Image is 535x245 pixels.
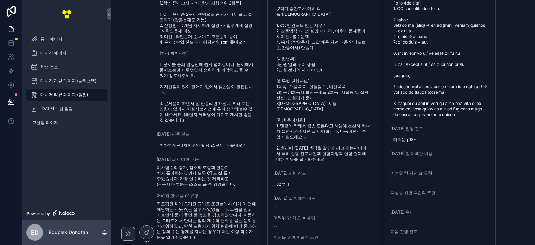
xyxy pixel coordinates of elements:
span: 학생을 위한 학습적 조언 [390,190,490,196]
span: -- [273,204,278,209]
span: 어려워 한 개념 or 유형 [157,193,256,198]
span: -- [390,179,395,184]
span: ED [31,228,39,237]
span: 이차함수~이차함수의 활용 25문제 다 풀어오기 [160,143,254,148]
span: 매니저 페이지 [40,50,67,56]
span: [DATE] 숙제 [390,209,490,215]
span: [DATE] 진행 진도 [273,170,373,176]
span: -- [390,218,395,223]
a: [DATE] 수업 점검 [26,102,107,115]
span: 교실장 페이지 [32,120,58,125]
a: 교실장 페이지 [26,116,107,129]
img: App logo [61,8,72,20]
span: 어려워 한 개념 or 유형 [273,215,373,221]
a: 튜터 페이지 [26,33,107,45]
span: [DATE] 잘 이해한 내용 [390,151,490,156]
span: -- [273,223,278,229]
span: [lo ip 4do sita] 1. CO : adi elits doe te i ut 7. labo : 8et) do ma (aliq) -> en ad (mini, veniam... [393,0,487,117]
span: 어려워 한 개념 or 유형 [390,170,490,176]
span: 대화문 p18~ [393,137,487,143]
span: Powered by [26,211,50,216]
a: 학생 정보 [26,61,107,73]
a: 매니저 리뷰 페이지 (날짜선택) [26,75,107,87]
span: 좌표평면 위에 그려진 그래프 조건들에서 이게 이 점에 해당하는지 못 찾는 실수가 있었습니다. 그림을 믿고 따르면서 문제 풀면 될 것임을 강조하였습니다. 이동하는 그래프에서 만... [157,201,256,240]
span: [2학기 중간고사 대비 1학기 시험범위 2회독] 1. CT : 숙제중 2문제 랜덤으로 승기가 다시 풀고 설명하기 (맞춘문제도 가능) 2. 진행방식 : 개념 자세하게 설명 ->... [160,0,254,123]
a: 매니저 리뷰 페이지 (당일) [26,89,107,101]
span: 82부터 [276,182,370,187]
span: 튜터 페이지 [40,36,62,42]
span: [DATE] 잘 이해한 내용 [273,196,373,201]
span: [2학기 중간고사 대비 학습 1[DEMOGRAPHIC_DATA]] 1. ct : 빈칸노트 빈칸 채우기 2. 진행방식 : 개념 설명 자세히 , 이후에 문제풀이 3. 미션 : 홀... [276,6,370,162]
span: [DATE] 진행 진도 [157,131,256,137]
span: [DATE] 잘 이해한 내용 [157,156,256,162]
span: -- [390,198,395,204]
a: 매니저 페이지 [26,47,107,59]
span: [DATE] 진행 진도 [390,126,490,131]
span: 이차함수의 증가, 감소와 도형과 연관지어서 풀이하는 것까지 모두 CT로 잘 풀어주었습니다. 가끔 실수하는 것 제외하고는 문제 대부분은 스스로 풀 수 있었습니다. [157,165,256,187]
span: 학생 정보 [40,64,58,70]
p: Eduplex Dongtan [49,229,88,236]
div: scrollable content [22,28,111,138]
span: 매니저 리뷰 페이지 (날짜선택) [40,78,96,84]
span: -- [390,159,395,165]
span: 학생을 위한 학습적 조언 [273,235,373,240]
span: 매니저 리뷰 페이지 (당일) [40,92,88,98]
span: 다음 진행 진도 [390,229,490,235]
span: [DATE] 수업 점검 [40,106,73,112]
a: Powered by [22,207,111,220]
